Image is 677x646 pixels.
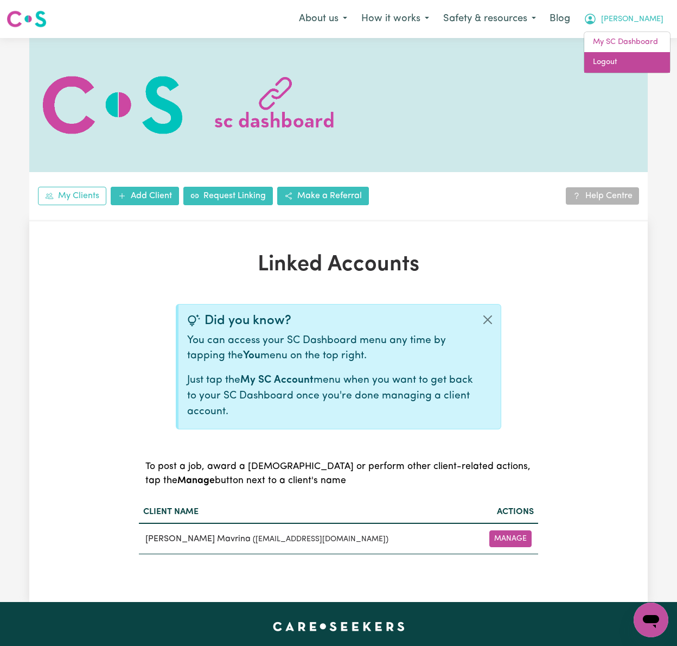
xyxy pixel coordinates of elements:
button: Safety & resources [436,8,543,30]
caption: To post a job, award a [DEMOGRAPHIC_DATA] or perform other client-related actions, tap the button... [139,447,538,502]
a: Help Centre [566,187,639,205]
a: My Clients [38,187,106,205]
p: You can access your SC Dashboard menu any time by tapping the menu on the top right. [187,333,475,365]
a: Careseekers logo [7,7,47,31]
button: My Account [577,8,670,30]
button: Manage [489,530,532,547]
a: Add Client [111,187,179,205]
b: You [243,351,260,361]
h1: Linked Accounts [139,252,538,278]
button: How it works [354,8,436,30]
b: My SC Account [240,375,314,385]
div: My Account [584,31,670,73]
a: My SC Dashboard [584,32,670,53]
button: Close alert [475,305,501,335]
a: Logout [584,52,670,73]
td: [PERSON_NAME] Mavrina [139,523,467,554]
a: Request Linking [183,187,273,205]
p: Just tap the menu when you want to get back to your SC Dashboard once you're done managing a clie... [187,373,475,420]
a: Make a Referral [277,187,369,205]
button: About us [292,8,354,30]
iframe: Button to launch messaging window [634,603,668,637]
a: Careseekers home page [273,622,405,630]
div: Did you know? [187,313,475,329]
span: [PERSON_NAME] [601,14,663,26]
small: ( [EMAIL_ADDRESS][DOMAIN_NAME] ) [253,535,388,543]
th: Actions [467,501,538,523]
b: Manage [177,476,215,485]
img: Careseekers logo [7,9,47,29]
a: Blog [543,7,577,31]
th: Client name [139,501,467,523]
